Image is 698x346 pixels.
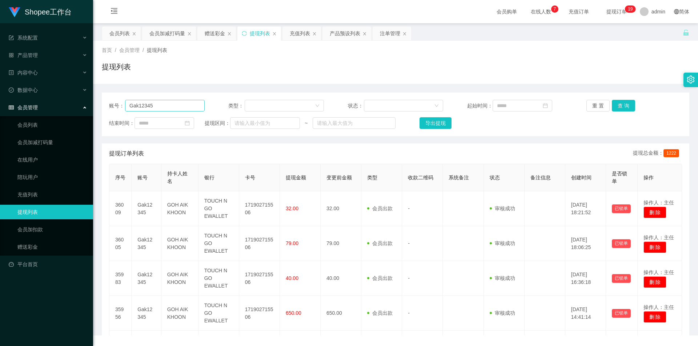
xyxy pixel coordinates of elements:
[367,310,393,316] span: 会员出款
[612,239,631,248] button: 已锁单
[490,240,515,246] span: 审核成功
[109,261,132,296] td: 35983
[565,226,606,261] td: [DATE] 18:06:25
[198,261,239,296] td: TOUCH N GO EWALLET
[102,47,112,53] span: 首页
[612,171,627,184] span: 是否锁单
[565,191,606,226] td: [DATE] 18:21:52
[321,226,361,261] td: 79.00
[109,119,135,127] span: 结束时间：
[161,261,198,296] td: GOH AIK KHOON
[9,9,72,15] a: Shopee工作台
[625,5,635,13] sup: 19
[198,191,239,226] td: TOUCH N GO EWALLET
[9,35,38,41] span: 系统配置
[286,240,298,246] span: 79.00
[147,47,167,53] span: 提现列表
[109,149,144,158] span: 提现订单列表
[9,70,14,75] i: 图标: profile
[603,9,630,14] span: 提现订单
[17,152,87,167] a: 在线用户
[643,311,667,323] button: 删 除
[239,296,280,331] td: 171902715506
[612,100,635,111] button: 查 询
[630,5,633,13] p: 9
[380,27,400,40] div: 注单管理
[17,187,87,202] a: 充值列表
[161,296,198,331] td: GOH AIK KHOON
[326,175,352,180] span: 变更前金额
[228,102,245,110] span: 类型：
[187,32,192,36] i: 图标: close
[367,240,393,246] span: 会员出款
[367,275,393,281] span: 会员出款
[132,191,161,226] td: Gak12345
[490,275,515,281] span: 审核成功
[167,171,188,184] span: 持卡人姓名
[109,191,132,226] td: 36009
[321,261,361,296] td: 40.00
[109,102,125,110] span: 账号：
[362,32,367,36] i: 图标: close
[132,32,136,36] i: 图标: close
[115,175,125,180] span: 序号
[272,32,277,36] i: 图标: close
[239,226,280,261] td: 171902715506
[17,118,87,132] a: 会员列表
[9,105,14,110] i: 图标: table
[313,117,396,129] input: 请输入最大值为
[245,175,255,180] span: 卡号
[449,175,469,180] span: 系统备注
[643,207,667,218] button: 删 除
[321,191,361,226] td: 32.00
[408,205,410,211] span: -
[300,119,312,127] span: ~
[132,261,161,296] td: Gak12345
[565,296,606,331] td: [DATE] 14:41:14
[99,319,692,327] div: 2021
[408,275,410,281] span: -
[565,261,606,296] td: [DATE] 16:36:18
[467,102,493,110] span: 起始时间：
[628,5,630,13] p: 1
[286,205,298,211] span: 32.00
[115,47,116,53] span: /
[9,70,38,76] span: 内容中心
[227,32,232,36] i: 图标: close
[290,27,310,40] div: 充值列表
[367,175,377,180] span: 类型
[9,105,38,110] span: 会员管理
[565,9,593,14] span: 充值订单
[643,241,667,253] button: 删 除
[9,53,14,58] i: 图标: appstore-o
[137,175,148,180] span: 账号
[119,47,140,53] span: 会员管理
[543,103,548,108] i: 图标: calendar
[643,269,674,275] span: 操作人：主任
[663,149,679,157] span: 1222
[9,52,38,58] span: 产品管理
[204,175,214,180] span: 银行
[286,310,301,316] span: 650.00
[9,7,20,17] img: logo.9652507e.png
[367,205,393,211] span: 会员出款
[102,61,131,72] h1: 提现列表
[643,235,674,240] span: 操作人：主任
[408,240,410,246] span: -
[242,31,247,36] i: 图标: sync
[633,149,682,158] div: 提现总金额：
[102,0,127,24] i: 图标: menu-fold
[434,103,439,109] i: 图标: down
[490,310,515,316] span: 审核成功
[161,191,198,226] td: GOH AIK KHOON
[205,27,225,40] div: 赠送彩金
[286,175,306,180] span: 提现金额
[408,310,410,316] span: -
[612,309,631,318] button: 已锁单
[109,226,132,261] td: 36005
[420,117,452,129] button: 导出提现
[9,87,38,93] span: 数据中心
[643,175,654,180] span: 操作
[408,175,433,180] span: 收款二维码
[132,296,161,331] td: Gak12345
